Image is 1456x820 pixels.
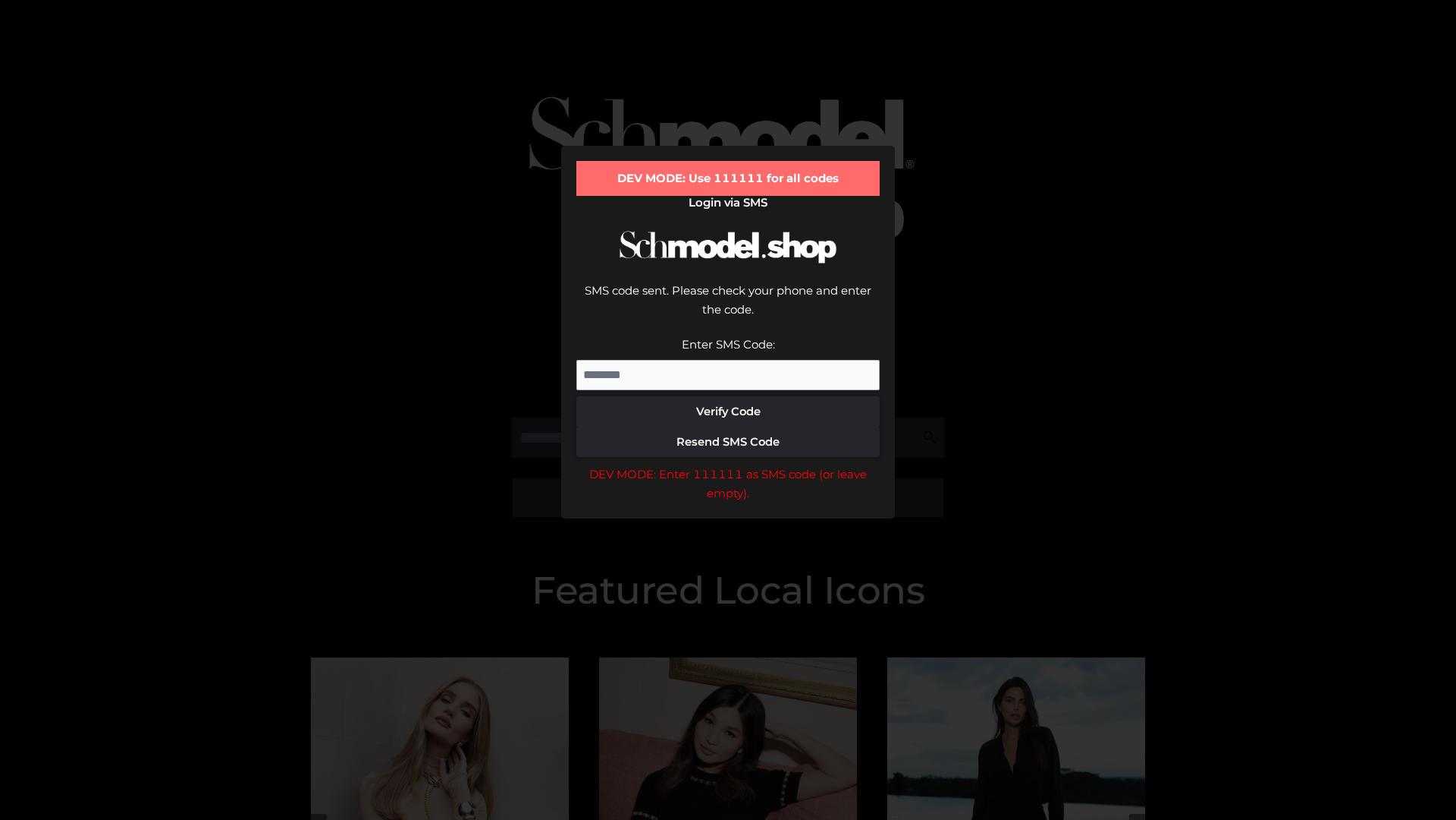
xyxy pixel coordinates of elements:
[576,427,880,457] button: Resend SMS Code
[614,217,842,277] img: Schmodel Logo
[576,465,880,503] div: DEV MODE: Enter 111111 as SMS code (or leave empty).
[576,396,880,427] button: Verify Code
[576,196,880,210] h2: Login via SMS
[576,281,880,335] div: SMS code sent. Please check your phone and enter the code.
[576,161,880,196] div: DEV MODE: Use 111111 for all codes
[682,337,775,352] label: Enter SMS Code:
